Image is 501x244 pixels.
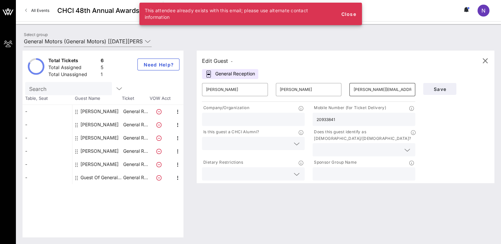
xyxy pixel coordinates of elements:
div: - [23,105,72,118]
div: - [23,158,72,171]
p: Is this guest a CHCI Alumni? [202,129,259,136]
a: All Events [21,5,53,16]
p: Mobile Number (for Ticket Delivery) [313,104,386,111]
p: General R… [122,118,149,131]
span: All Events [31,8,49,13]
div: 5 [101,64,104,72]
span: Guest Name [72,95,122,102]
div: Total Unassigned [48,71,98,79]
div: Guest Of General Motors [80,171,122,184]
button: Save [423,83,456,95]
div: - [23,131,72,144]
div: Total Assigned [48,64,98,72]
p: General R… [122,158,149,171]
button: Need Help? [137,59,179,70]
div: Kyle Shelly [80,118,119,131]
button: Close [338,8,359,20]
div: N [477,5,489,17]
p: General R… [122,171,149,184]
p: General R… [122,144,149,158]
div: 6 [101,57,104,65]
span: Need Help? [143,62,174,67]
span: Ticket [122,95,148,102]
div: Total Tickets [48,57,98,65]
div: 1 [101,71,104,79]
input: First Name* [206,84,264,95]
span: This attendee already exists with this email; please use alternate contact information [145,8,308,20]
span: Save [428,86,451,92]
div: Eric Feldman [80,105,119,118]
p: General R… [122,105,149,118]
div: General Reception [202,69,258,79]
span: - [231,59,233,64]
p: Dietary Restrictions [202,159,243,166]
div: Tomas Delgado [80,158,119,171]
p: Sponsor Group Name [313,159,357,166]
div: Nikko Cayetano [80,144,119,158]
p: Company/Organization [202,104,249,111]
div: - [23,144,72,158]
div: Matt Ybarra [80,131,119,144]
div: Edit Guest [202,56,233,65]
div: - [23,171,72,184]
div: - [23,118,72,131]
input: Email* [353,84,411,95]
span: N [481,7,485,14]
p: Does this guest identify as [DEMOGRAPHIC_DATA]/[DEMOGRAPHIC_DATA]? [313,129,411,142]
input: Last Name* [280,84,338,95]
p: General R… [122,131,149,144]
span: CHCI 48th Annual Awards Gala [57,6,155,16]
label: Select group [24,32,48,37]
span: Close [341,11,357,17]
span: VOW Acct [148,95,172,102]
span: Table, Seat [23,95,72,102]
